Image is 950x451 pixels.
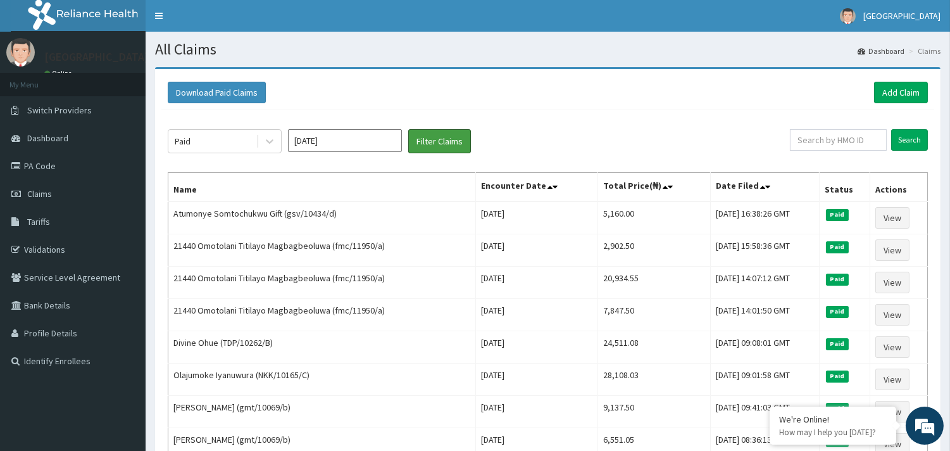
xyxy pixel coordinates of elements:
[711,234,820,267] td: [DATE] 15:58:36 GMT
[874,82,928,103] a: Add Claim
[27,105,92,116] span: Switch Providers
[826,338,849,350] span: Paid
[597,396,710,428] td: 9,137.50
[875,401,909,422] a: View
[826,274,849,285] span: Paid
[711,173,820,202] th: Date Filed
[711,396,820,428] td: [DATE] 09:41:03 GMT
[597,299,710,331] td: 7,847.50
[168,299,476,331] td: 21440 Omotolani Titilayo Magbagbeoluwa (fmc/11950/a)
[168,82,266,103] button: Download Paid Claims
[168,267,476,299] td: 21440 Omotolani Titilayo Magbagbeoluwa (fmc/11950/a)
[711,201,820,234] td: [DATE] 16:38:26 GMT
[711,267,820,299] td: [DATE] 14:07:12 GMT
[906,46,941,56] li: Claims
[168,396,476,428] td: [PERSON_NAME] (gmt/10069/b)
[44,69,75,78] a: Online
[597,173,710,202] th: Total Price(₦)
[597,331,710,364] td: 24,511.08
[875,304,909,326] a: View
[476,396,598,428] td: [DATE]
[826,371,849,382] span: Paid
[711,331,820,364] td: [DATE] 09:08:01 GMT
[476,173,598,202] th: Encounter Date
[820,173,870,202] th: Status
[208,6,238,37] div: Minimize live chat window
[870,173,927,202] th: Actions
[826,306,849,317] span: Paid
[711,364,820,396] td: [DATE] 09:01:58 GMT
[476,234,598,267] td: [DATE]
[66,71,213,87] div: Chat with us now
[875,369,909,390] a: View
[168,173,476,202] th: Name
[597,234,710,267] td: 2,902.50
[168,234,476,267] td: 21440 Omotolani Titilayo Magbagbeoluwa (fmc/11950/a)
[6,38,35,67] img: User Image
[875,336,909,358] a: View
[44,51,149,63] p: [GEOGRAPHIC_DATA]
[288,129,402,152] input: Select Month and Year
[863,10,941,22] span: [GEOGRAPHIC_DATA]
[408,129,471,153] button: Filter Claims
[27,188,52,200] span: Claims
[476,299,598,331] td: [DATE]
[597,267,710,299] td: 20,934.55
[23,63,51,95] img: d_794563401_company_1708531726252_794563401
[779,414,887,425] div: We're Online!
[826,241,849,253] span: Paid
[711,299,820,331] td: [DATE] 14:01:50 GMT
[168,201,476,234] td: Atumonye Somtochukwu Gift (gsv/10434/d)
[27,132,68,144] span: Dashboard
[476,331,598,364] td: [DATE]
[597,201,710,234] td: 5,160.00
[27,216,50,227] span: Tariffs
[826,403,849,414] span: Paid
[155,41,941,58] h1: All Claims
[875,207,909,229] a: View
[891,129,928,151] input: Search
[168,364,476,396] td: Olajumoke Iyanuwura (NKK/10165/C)
[73,141,175,269] span: We're online!
[875,239,909,261] a: View
[476,201,598,234] td: [DATE]
[779,427,887,438] p: How may I help you today?
[597,364,710,396] td: 28,108.03
[875,272,909,293] a: View
[6,309,241,353] textarea: Type your message and hit 'Enter'
[476,364,598,396] td: [DATE]
[840,8,856,24] img: User Image
[858,46,904,56] a: Dashboard
[168,331,476,364] td: Divine Ohue (TDP/10262/B)
[476,267,598,299] td: [DATE]
[826,209,849,220] span: Paid
[175,135,191,148] div: Paid
[790,129,887,151] input: Search by HMO ID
